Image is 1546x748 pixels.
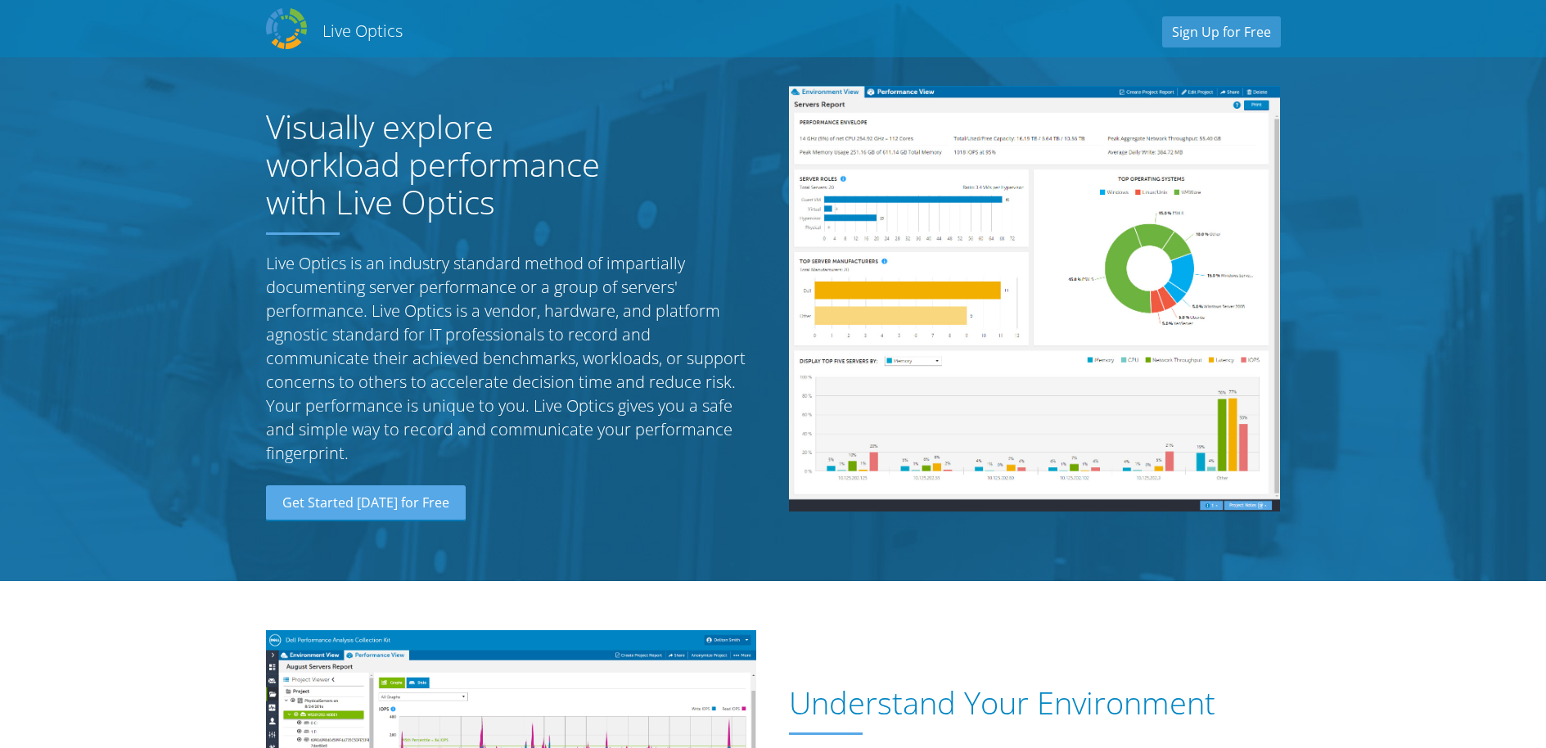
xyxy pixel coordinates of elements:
[789,86,1280,511] img: Server Report
[1162,16,1281,47] a: Sign Up for Free
[266,485,466,521] a: Get Started [DATE] for Free
[322,20,403,42] h2: Live Optics
[266,8,307,49] img: Dell Dpack
[266,251,757,465] p: Live Optics is an industry standard method of impartially documenting server performance or a gro...
[266,108,634,221] h1: Visually explore workload performance with Live Optics
[789,685,1272,721] h1: Understand Your Environment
